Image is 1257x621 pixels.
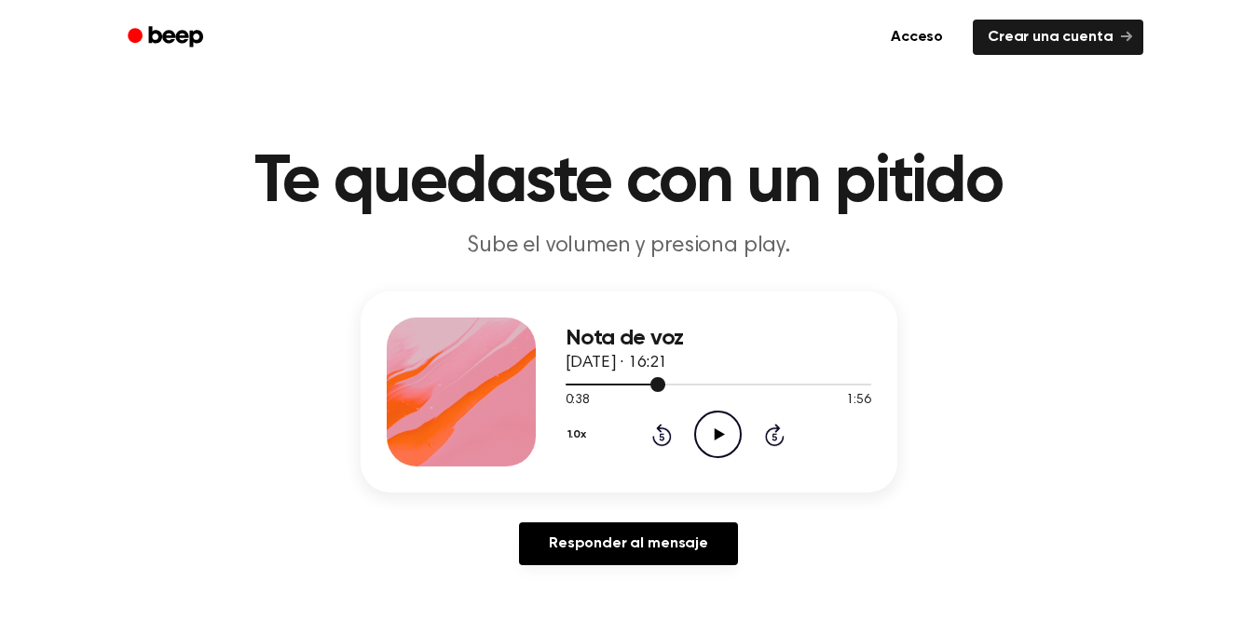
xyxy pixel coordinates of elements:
font: Sube el volumen y presiona play. [467,235,790,257]
font: Nota de voz [566,327,684,349]
font: Responder al mensaje [549,536,708,551]
font: 1.0x [567,429,586,440]
button: 1.0x [566,419,594,451]
font: Crear una cuenta [988,30,1113,45]
a: Responder al mensaje [519,522,738,565]
a: Crear una cuenta [973,20,1142,55]
font: [DATE] · 16:21 [566,355,668,371]
font: 0:38 [566,394,590,407]
a: Acceso [872,16,962,59]
font: Acceso [891,30,943,45]
a: Bip [115,20,220,56]
font: 1:56 [846,394,870,407]
font: Te quedaste con un pitido [254,149,1003,216]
